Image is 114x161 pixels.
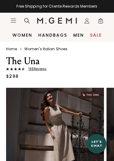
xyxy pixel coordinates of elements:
div: $298 [6,73,19,79]
a: Home [6,47,17,51]
a: Women's Italian Shoes [24,47,67,51]
h1: The Una [6,55,47,67]
a: Women [12,33,32,38]
img: M.Gemi [37,18,77,24]
a: 188Reviews [6,67,47,71]
div: Let's Chat [87,140,106,147]
img: The One tag [81,91,101,98]
span: 0 [98,19,104,25]
a: Handbags [38,33,67,38]
button: Open site menu [10,18,16,24]
span: 188 Review s [25,67,47,71]
a: Sale [90,33,102,38]
a: Men [73,33,84,38]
